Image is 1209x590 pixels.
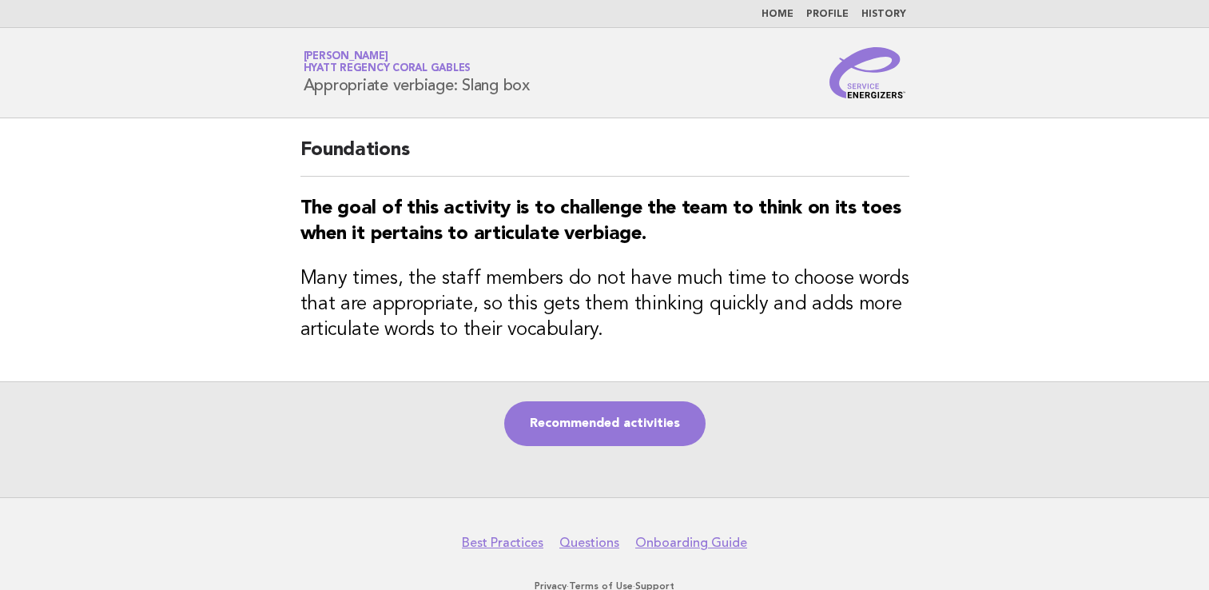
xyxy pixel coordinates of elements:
[300,199,901,244] strong: The goal of this activity is to challenge the team to think on its toes when it pertains to artic...
[462,535,543,551] a: Best Practices
[861,10,906,19] a: History
[300,266,909,343] h3: Many times, the staff members do not have much time to choose words that are appropriate, so this...
[635,535,747,551] a: Onboarding Guide
[762,10,793,19] a: Home
[806,10,849,19] a: Profile
[504,401,706,446] a: Recommended activities
[304,51,471,74] a: [PERSON_NAME]Hyatt Regency Coral Gables
[300,138,909,177] h2: Foundations
[304,64,471,74] span: Hyatt Regency Coral Gables
[559,535,619,551] a: Questions
[829,47,906,98] img: Service Energizers
[304,52,530,94] h1: Appropriate verbiage: Slang box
